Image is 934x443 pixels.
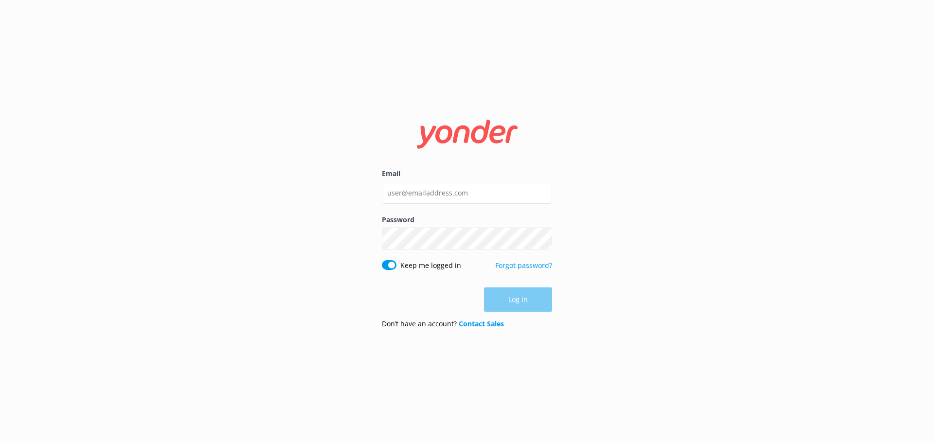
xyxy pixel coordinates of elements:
a: Forgot password? [495,261,552,270]
label: Password [382,214,552,225]
p: Don’t have an account? [382,319,504,329]
button: Show password [533,229,552,248]
a: Contact Sales [459,319,504,328]
label: Keep me logged in [400,260,461,271]
label: Email [382,168,552,179]
input: user@emailaddress.com [382,182,552,204]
